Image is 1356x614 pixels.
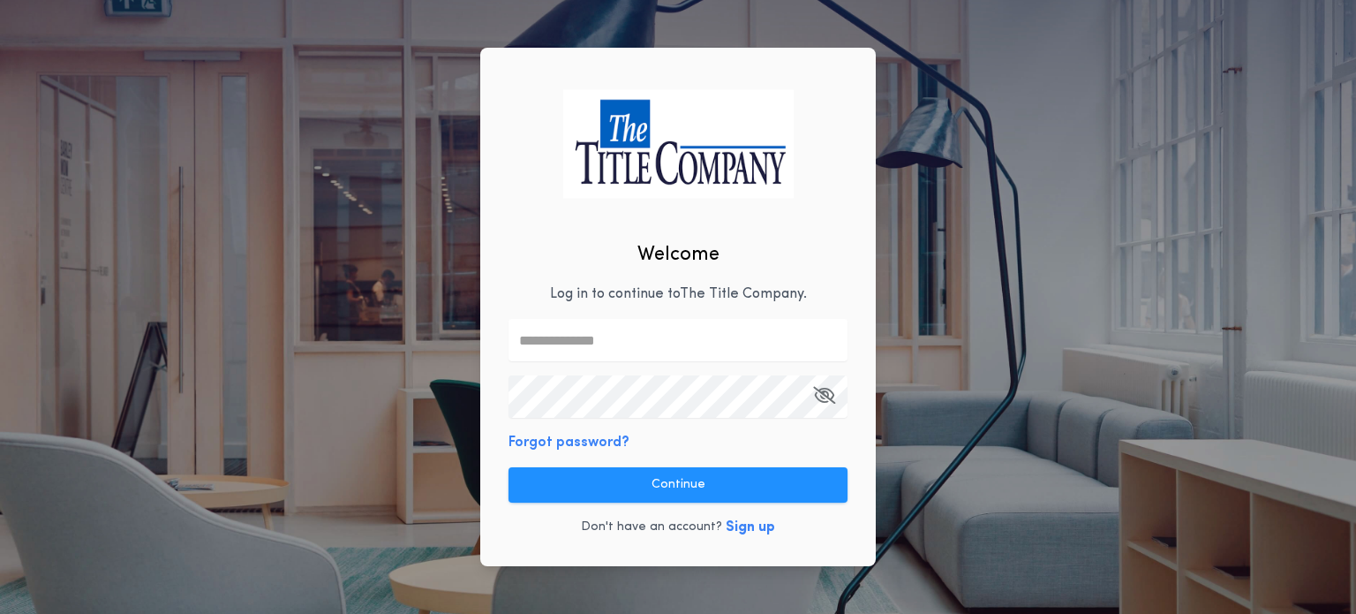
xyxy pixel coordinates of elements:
p: Log in to continue to The Title Company . [550,284,807,305]
button: Sign up [726,517,775,538]
button: Continue [508,467,847,503]
button: Forgot password? [508,432,629,453]
img: logo [562,89,794,198]
h2: Welcome [637,240,719,269]
p: Don't have an account? [581,519,722,536]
